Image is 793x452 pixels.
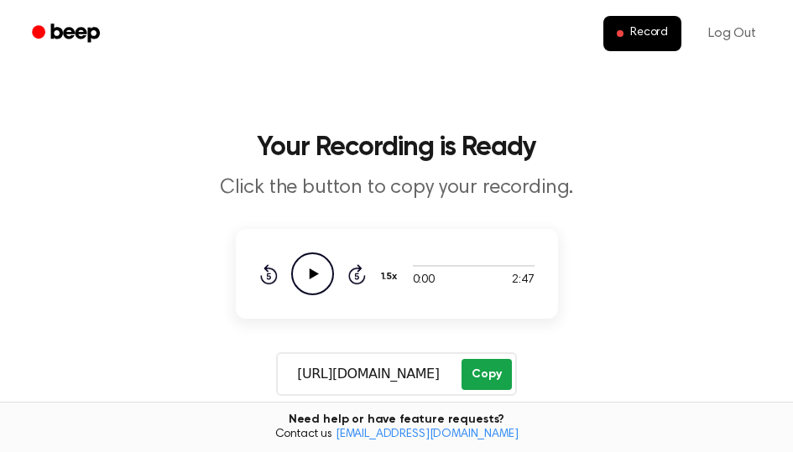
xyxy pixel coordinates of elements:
[379,262,404,291] button: 1.5x
[20,18,115,50] a: Beep
[603,16,681,51] button: Record
[336,429,519,440] a: [EMAIL_ADDRESS][DOMAIN_NAME]
[630,26,668,41] span: Record
[10,428,783,443] span: Contact us
[691,13,773,54] a: Log Out
[413,272,435,289] span: 0:00
[512,272,534,289] span: 2:47
[462,359,511,390] button: Copy
[20,134,773,161] h1: Your Recording is Ready
[75,174,719,202] p: Click the button to copy your recording.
